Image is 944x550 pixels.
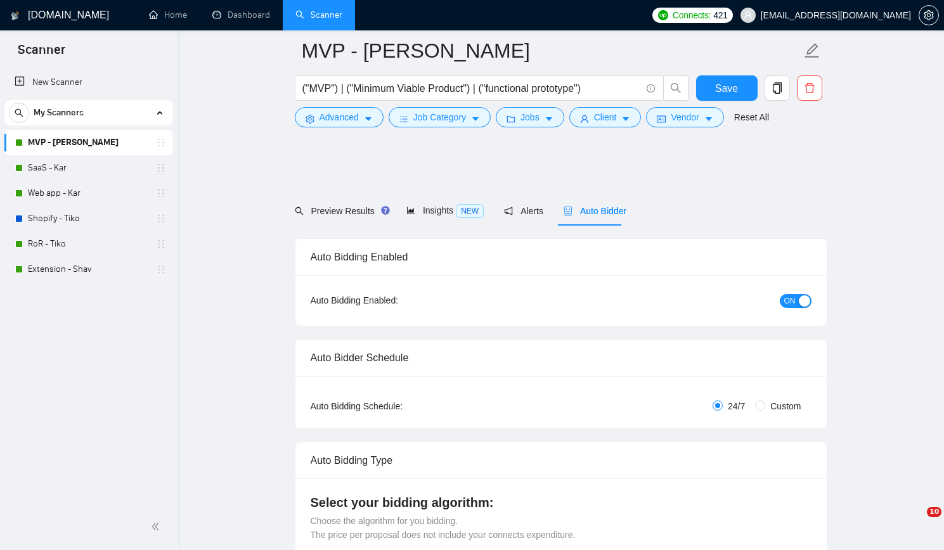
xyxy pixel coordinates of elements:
span: info-circle [647,84,655,93]
div: Auto Bidding Enabled [311,239,811,275]
span: Save [715,80,738,96]
a: dashboardDashboard [212,10,270,20]
img: upwork-logo.png [658,10,668,20]
a: Reset All [734,110,769,124]
span: double-left [151,520,164,533]
div: Auto Bidding Type [311,442,811,478]
button: copy [765,75,790,101]
span: holder [156,137,166,148]
li: My Scanners [4,100,172,282]
span: holder [156,264,166,274]
a: Extension - Shav [28,257,148,282]
img: logo [11,6,20,26]
span: setting [306,114,314,124]
span: 10 [927,507,941,517]
span: 24/7 [723,399,750,413]
a: Shopify - Tiko [28,206,148,231]
span: caret-down [364,114,373,124]
span: caret-down [704,114,713,124]
button: search [9,103,29,123]
span: Custom [765,399,806,413]
span: Client [594,110,617,124]
div: Auto Bidder Schedule [311,340,811,376]
a: SaaS - Kar [28,155,148,181]
span: search [295,207,304,215]
a: New Scanner [15,70,162,95]
span: Choose the algorithm for you bidding. The price per proposal does not include your connects expen... [311,516,576,540]
input: Scanner name... [302,35,801,67]
span: caret-down [545,114,553,124]
span: area-chart [406,206,415,215]
span: bars [399,114,408,124]
button: setting [919,5,939,25]
span: 421 [713,8,727,22]
span: ON [784,294,796,308]
span: delete [798,82,822,94]
span: copy [765,82,789,94]
button: settingAdvancedcaret-down [295,107,384,127]
a: RoR - Tiko [28,231,148,257]
span: Job Category [413,110,466,124]
span: edit [804,42,820,59]
a: Web app - Kar [28,181,148,206]
span: Advanced [320,110,359,124]
span: holder [156,163,166,173]
li: New Scanner [4,70,172,95]
button: search [663,75,689,101]
button: idcardVendorcaret-down [646,107,723,127]
span: NEW [456,204,484,218]
div: Auto Bidding Enabled: [311,293,477,307]
span: robot [564,207,572,215]
a: searchScanner [295,10,342,20]
span: Vendor [671,110,699,124]
span: user [580,114,589,124]
iframe: Intercom live chat [901,507,931,537]
span: Preview Results [295,206,386,216]
button: folderJobscaret-down [496,107,564,127]
span: holder [156,239,166,249]
span: Alerts [504,206,543,216]
span: setting [919,10,938,20]
button: delete [797,75,822,101]
span: My Scanners [34,100,84,125]
span: caret-down [471,114,480,124]
div: Tooltip anchor [380,205,391,216]
input: Search Freelance Jobs... [302,80,641,96]
span: search [10,108,29,117]
button: barsJob Categorycaret-down [389,107,491,127]
div: Auto Bidding Schedule: [311,399,477,413]
span: idcard [657,114,666,124]
h4: Select your bidding algorithm: [311,494,811,511]
span: holder [156,214,166,224]
span: Connects: [673,8,711,22]
span: Scanner [8,41,75,67]
span: caret-down [621,114,630,124]
span: Jobs [520,110,540,124]
a: MVP - [PERSON_NAME] [28,130,148,155]
button: Save [696,75,758,101]
span: folder [507,114,515,124]
a: homeHome [149,10,187,20]
span: search [664,82,688,94]
span: Auto Bidder [564,206,626,216]
button: userClientcaret-down [569,107,642,127]
a: setting [919,10,939,20]
span: user [744,11,753,20]
span: holder [156,188,166,198]
span: notification [504,207,513,215]
span: Insights [406,205,484,215]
